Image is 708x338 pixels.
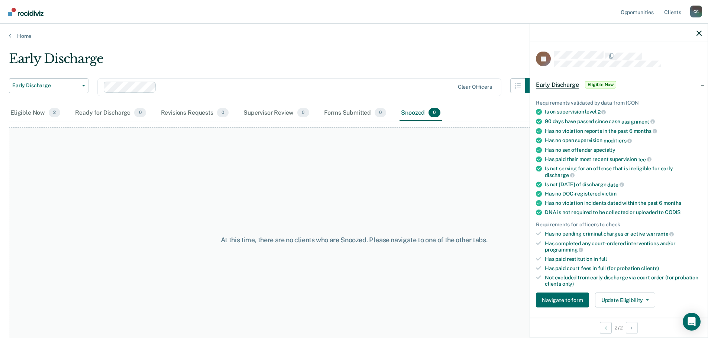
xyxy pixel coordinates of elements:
[545,209,702,216] div: DNA is not required to be collected or uploaded to
[545,109,702,115] div: Is on supervision level
[690,6,702,17] button: Profile dropdown button
[626,322,638,334] button: Next Opportunity
[9,33,699,39] a: Home
[217,108,229,118] span: 0
[545,247,583,253] span: programming
[638,156,652,162] span: fee
[690,6,702,17] div: C C
[458,84,492,90] div: Clear officers
[545,172,575,178] span: discharge
[604,137,632,143] span: modifiers
[74,105,147,121] div: Ready for Discharge
[599,256,607,262] span: full
[545,181,702,188] div: Is not [DATE] of discharge
[600,322,612,334] button: Previous Opportunity
[12,82,79,89] span: Early Discharge
[562,280,574,286] span: only)
[545,274,702,287] div: Not excluded from early discharge via court order (for probation clients
[683,313,701,331] div: Open Intercom Messenger
[545,165,702,178] div: Is not serving for an offense that is ineligible for early
[545,265,702,271] div: Has paid court fees in full (for probation
[545,191,702,197] div: Has no DOC-registered
[323,105,388,121] div: Forms Submitted
[429,108,440,118] span: 0
[134,108,146,118] span: 0
[663,200,681,206] span: months
[545,156,702,163] div: Has paid their most recent supervision
[545,147,702,153] div: Has no sex offender
[530,73,708,96] div: Early DischargeEligible Now
[536,221,702,228] div: Requirements for officers to check
[8,8,43,16] img: Recidiviz
[545,118,702,125] div: 90 days have passed since case
[665,209,680,215] span: CODIS
[595,293,655,308] button: Update Eligibility
[634,128,657,134] span: months
[400,105,442,121] div: Snoozed
[536,99,702,106] div: Requirements validated by data from ICON
[182,236,527,244] div: At this time, there are no clients who are Snoozed. Please navigate to one of the other tabs.
[545,231,702,237] div: Has no pending criminal charges or active
[585,81,617,88] span: Eligible Now
[545,240,702,253] div: Has completed any court-ordered interventions and/or
[159,105,230,121] div: Revisions Requests
[536,293,589,308] button: Navigate to form
[598,109,606,115] span: 2
[530,318,708,337] div: 2 / 2
[646,231,674,237] span: warrants
[607,181,624,187] span: date
[545,200,702,206] div: Has no violation incidents dated within the past 6
[545,137,702,144] div: Has no open supervision
[594,147,615,152] span: specialty
[375,108,386,118] span: 0
[602,191,617,197] span: victim
[621,118,655,124] span: assignment
[641,265,659,271] span: clients)
[536,293,592,308] a: Navigate to form link
[536,81,579,88] span: Early Discharge
[297,108,309,118] span: 0
[242,105,311,121] div: Supervisor Review
[9,51,540,72] div: Early Discharge
[545,256,702,262] div: Has paid restitution in
[545,128,702,134] div: Has no violation reports in the past 6
[49,108,60,118] span: 2
[9,105,62,121] div: Eligible Now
